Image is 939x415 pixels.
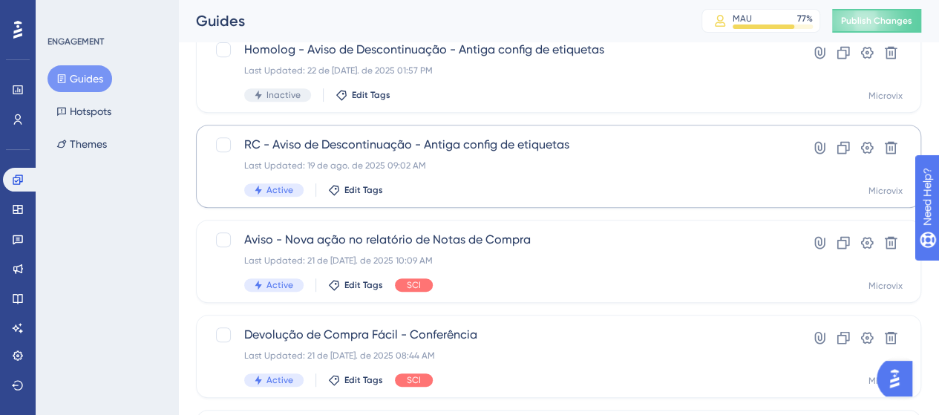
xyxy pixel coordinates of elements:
span: Active [266,374,293,386]
span: Edit Tags [352,89,390,101]
div: Last Updated: 21 de [DATE]. de 2025 08:44 AM [244,350,754,362]
button: Hotspots [48,98,120,125]
div: Last Updated: 22 de [DATE]. de 2025 01:57 PM [244,65,754,76]
div: ENGAGEMENT [48,36,104,48]
div: MAU [733,13,752,24]
span: Active [266,184,293,196]
span: RC - Aviso de Descontinuação - Antiga config de etiquetas [244,136,754,154]
span: Need Help? [35,4,93,22]
span: SCI [407,374,421,386]
div: 77 % [797,13,813,24]
div: Guides [196,10,664,31]
span: Edit Tags [344,279,383,291]
iframe: UserGuiding AI Assistant Launcher [877,356,921,401]
div: Last Updated: 19 de ago. de 2025 09:02 AM [244,160,754,171]
span: Aviso - Nova ação no relatório de Notas de Compra [244,231,754,249]
button: Guides [48,65,112,92]
button: Publish Changes [832,9,921,33]
span: Edit Tags [344,184,383,196]
button: Edit Tags [328,184,383,196]
span: Edit Tags [344,374,383,386]
div: Microvix [868,90,903,102]
span: Inactive [266,89,301,101]
span: SCI [407,279,421,291]
button: Themes [48,131,116,157]
span: Publish Changes [841,15,912,27]
button: Edit Tags [336,89,390,101]
div: Last Updated: 21 de [DATE]. de 2025 10:09 AM [244,255,754,267]
span: Active [266,279,293,291]
button: Edit Tags [328,279,383,291]
span: Devolução de Compra Fácil - Conferência [244,326,754,344]
span: Homolog - Aviso de Descontinuação - Antiga config de etiquetas [244,41,754,59]
button: Edit Tags [328,374,383,386]
div: Microvix [868,280,903,292]
div: Microvix [868,375,903,387]
div: Microvix [868,185,903,197]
